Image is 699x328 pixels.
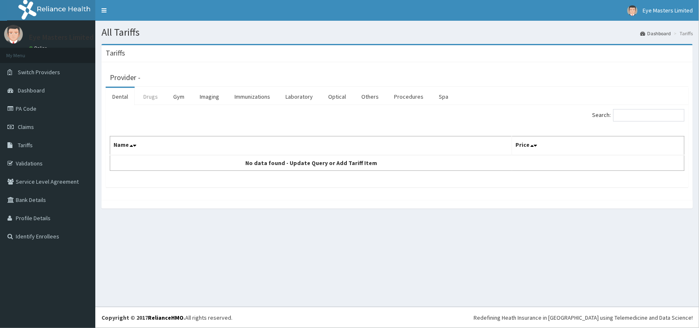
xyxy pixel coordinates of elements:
[110,136,512,155] th: Name
[102,314,185,321] strong: Copyright © 2017 .
[643,7,693,14] span: Eye Masters Limited
[137,88,164,105] a: Drugs
[4,25,23,44] img: User Image
[512,136,684,155] th: Price
[672,30,693,37] li: Tariffs
[322,88,353,105] a: Optical
[18,123,34,131] span: Claims
[613,109,684,121] input: Search:
[18,141,33,149] span: Tariffs
[387,88,430,105] a: Procedures
[167,88,191,105] a: Gym
[95,307,699,328] footer: All rights reserved.
[432,88,455,105] a: Spa
[228,88,277,105] a: Immunizations
[279,88,319,105] a: Laboratory
[640,30,671,37] a: Dashboard
[106,88,135,105] a: Dental
[355,88,385,105] a: Others
[110,74,140,81] h3: Provider -
[29,34,94,41] p: Eye Masters Limited
[110,155,512,171] td: No data found - Update Query or Add Tariff Item
[18,68,60,76] span: Switch Providers
[106,49,125,57] h3: Tariffs
[474,313,693,322] div: Redefining Heath Insurance in [GEOGRAPHIC_DATA] using Telemedicine and Data Science!
[193,88,226,105] a: Imaging
[592,109,684,121] label: Search:
[148,314,184,321] a: RelianceHMO
[18,87,45,94] span: Dashboard
[102,27,693,38] h1: All Tariffs
[29,45,49,51] a: Online
[627,5,638,16] img: User Image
